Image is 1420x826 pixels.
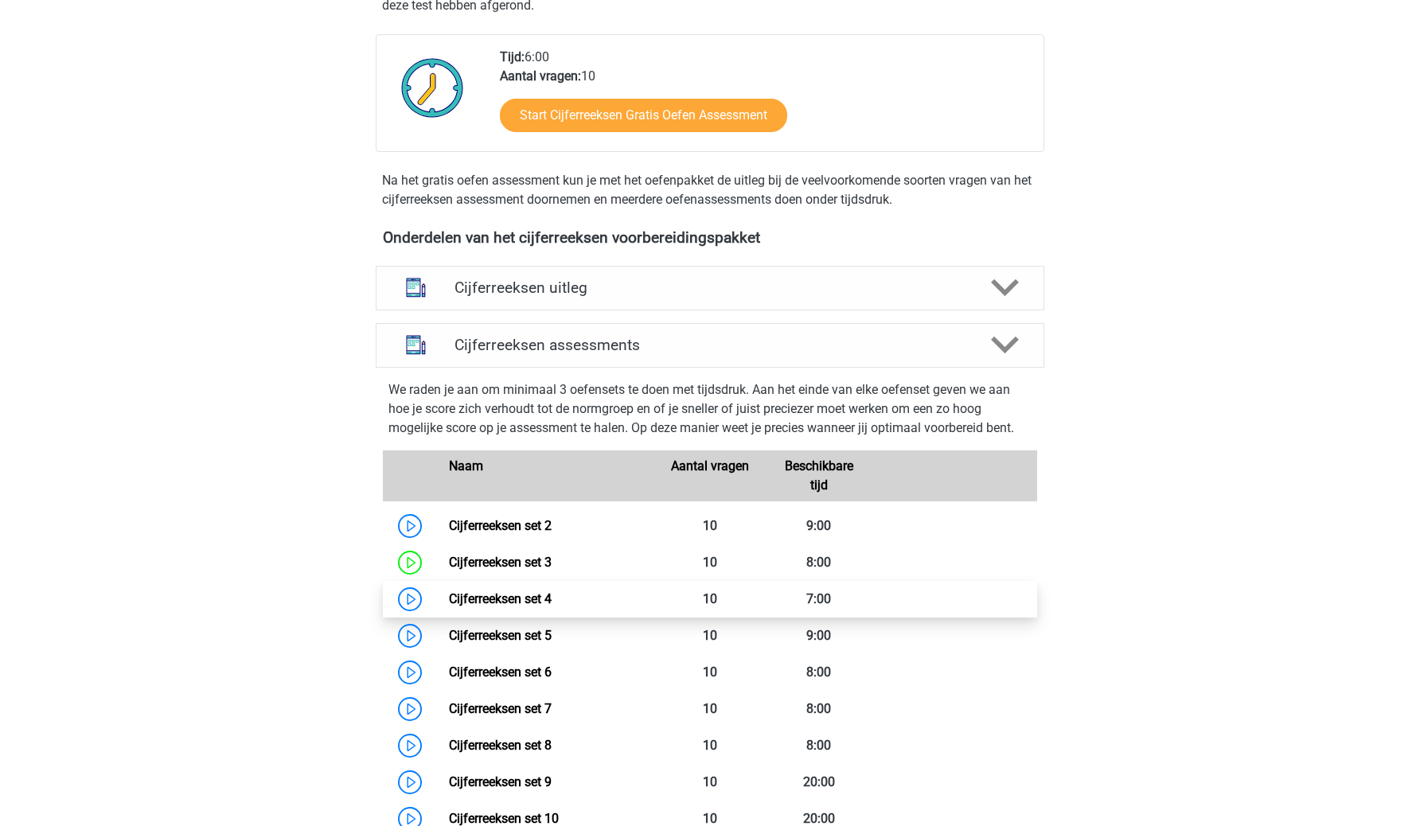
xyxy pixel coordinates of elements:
div: Na het gratis oefen assessment kun je met het oefenpakket de uitleg bij de veelvoorkomende soorte... [376,171,1044,209]
img: Klok [392,48,473,127]
div: Naam [437,457,655,495]
h4: Onderdelen van het cijferreeksen voorbereidingspakket [383,228,1037,247]
b: Tijd: [500,49,525,64]
div: Beschikbare tijd [764,457,873,495]
a: Start Cijferreeksen Gratis Oefen Assessment [500,99,787,132]
a: Cijferreeksen set 10 [449,811,559,826]
a: Cijferreeksen set 9 [449,774,552,789]
img: cijferreeksen uitleg [396,267,436,308]
h4: Cijferreeksen assessments [454,336,966,354]
a: Cijferreeksen set 6 [449,664,552,680]
a: Cijferreeksen set 4 [449,591,552,606]
h4: Cijferreeksen uitleg [454,279,966,297]
a: Cijferreeksen set 3 [449,555,552,570]
a: Cijferreeksen set 2 [449,518,552,533]
img: cijferreeksen assessments [396,325,436,365]
a: Cijferreeksen set 7 [449,701,552,716]
a: assessments Cijferreeksen assessments [369,323,1051,368]
b: Aantal vragen: [500,68,581,84]
div: 6:00 10 [488,48,1043,151]
a: uitleg Cijferreeksen uitleg [369,266,1051,310]
div: Aantal vragen [655,457,764,495]
a: Cijferreeksen set 5 [449,628,552,643]
a: Cijferreeksen set 8 [449,738,552,753]
p: We raden je aan om minimaal 3 oefensets te doen met tijdsdruk. Aan het einde van elke oefenset ge... [388,380,1032,438]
